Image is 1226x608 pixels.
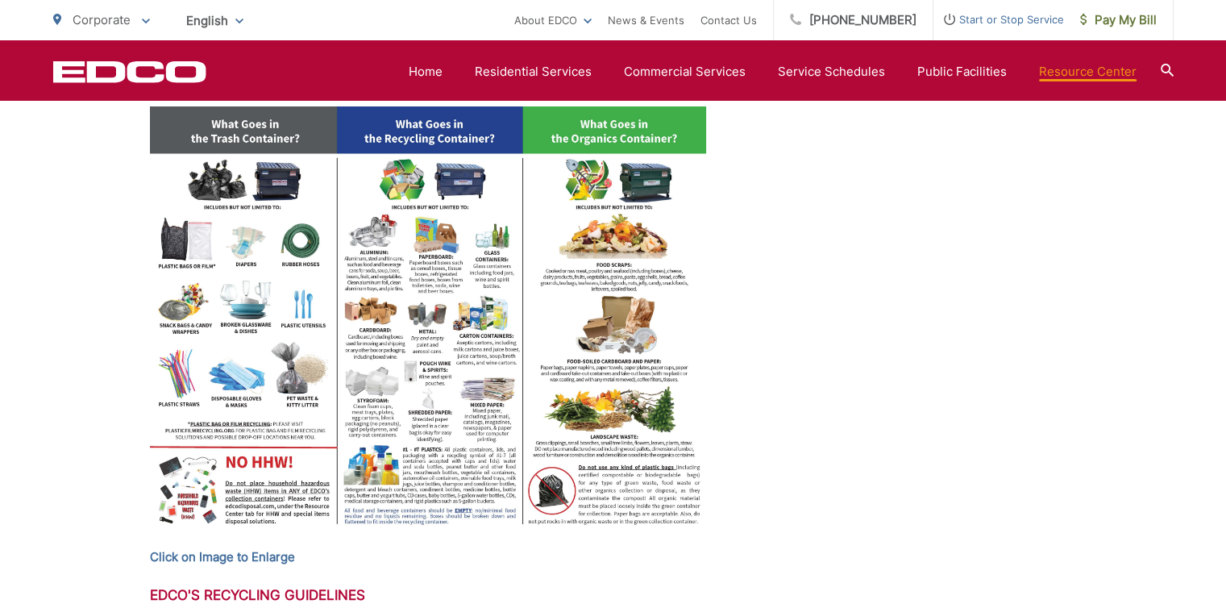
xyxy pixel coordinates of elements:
[174,6,256,35] span: English
[475,62,592,81] a: Residential Services
[1080,10,1157,30] span: Pay My Bill
[624,62,746,81] a: Commercial Services
[150,548,295,567] a: Click on Image to Enlarge
[917,62,1007,81] a: Public Facilities
[409,62,443,81] a: Home
[514,10,592,30] a: About EDCO
[608,10,684,30] a: News & Events
[53,60,206,83] a: EDCD logo. Return to the homepage.
[1039,62,1137,81] a: Resource Center
[700,10,757,30] a: Contact Us
[150,106,706,536] img: Diagram of what items can be recycled
[150,549,295,564] strong: Click on Image to Enlarge
[778,62,885,81] a: Service Schedules
[73,12,131,27] span: Corporate
[150,587,1077,603] h3: EDCO's Recycling Guidelines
